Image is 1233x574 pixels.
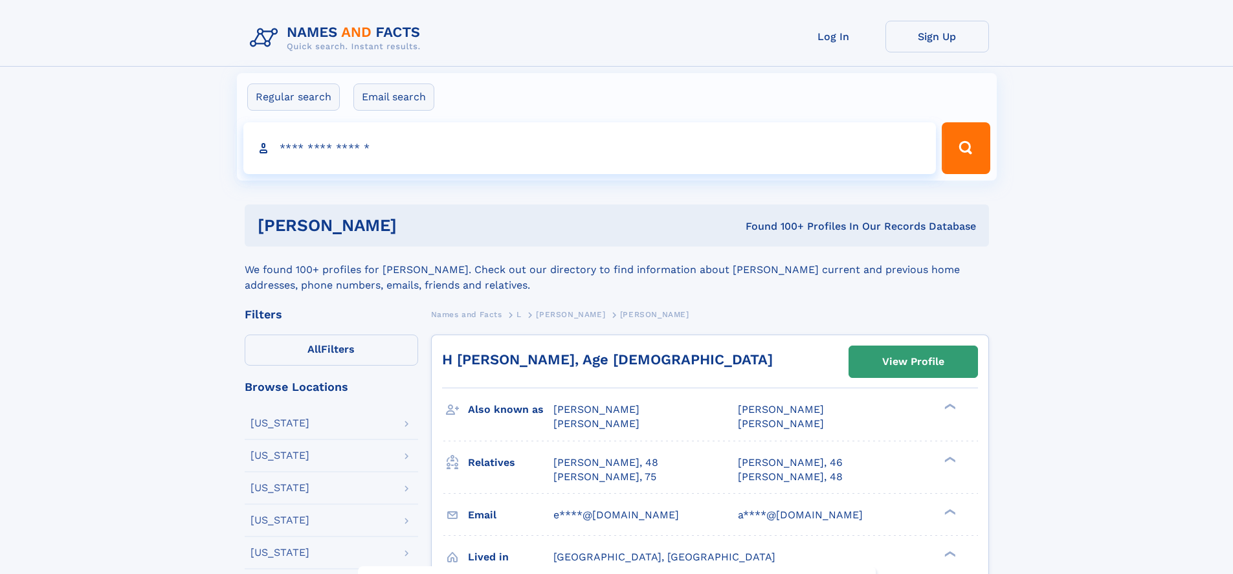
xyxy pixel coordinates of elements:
[571,219,976,234] div: Found 100+ Profiles In Our Records Database
[245,309,418,320] div: Filters
[468,504,553,526] h3: Email
[468,546,553,568] h3: Lived in
[258,217,572,234] h1: [PERSON_NAME]
[553,417,639,430] span: [PERSON_NAME]
[468,452,553,474] h3: Relatives
[250,450,309,461] div: [US_STATE]
[431,306,502,322] a: Names and Facts
[243,122,937,174] input: search input
[941,507,957,516] div: ❯
[553,470,656,484] a: [PERSON_NAME], 75
[553,403,639,415] span: [PERSON_NAME]
[245,381,418,393] div: Browse Locations
[536,306,605,322] a: [PERSON_NAME]
[620,310,689,319] span: [PERSON_NAME]
[738,456,843,470] a: [PERSON_NAME], 46
[307,343,321,355] span: All
[882,347,944,377] div: View Profile
[942,122,990,174] button: Search Button
[738,403,824,415] span: [PERSON_NAME]
[536,310,605,319] span: [PERSON_NAME]
[250,418,309,428] div: [US_STATE]
[738,470,843,484] a: [PERSON_NAME], 48
[941,403,957,411] div: ❯
[738,417,824,430] span: [PERSON_NAME]
[353,83,434,111] label: Email search
[517,306,522,322] a: L
[247,83,340,111] label: Regular search
[941,455,957,463] div: ❯
[517,310,522,319] span: L
[849,346,977,377] a: View Profile
[250,515,309,525] div: [US_STATE]
[245,247,989,293] div: We found 100+ profiles for [PERSON_NAME]. Check out our directory to find information about [PERS...
[468,399,553,421] h3: Also known as
[250,483,309,493] div: [US_STATE]
[782,21,885,52] a: Log In
[885,21,989,52] a: Sign Up
[245,21,431,56] img: Logo Names and Facts
[553,456,658,470] a: [PERSON_NAME], 48
[245,335,418,366] label: Filters
[553,551,775,563] span: [GEOGRAPHIC_DATA], [GEOGRAPHIC_DATA]
[941,549,957,558] div: ❯
[250,547,309,558] div: [US_STATE]
[442,351,773,368] a: H [PERSON_NAME], Age [DEMOGRAPHIC_DATA]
